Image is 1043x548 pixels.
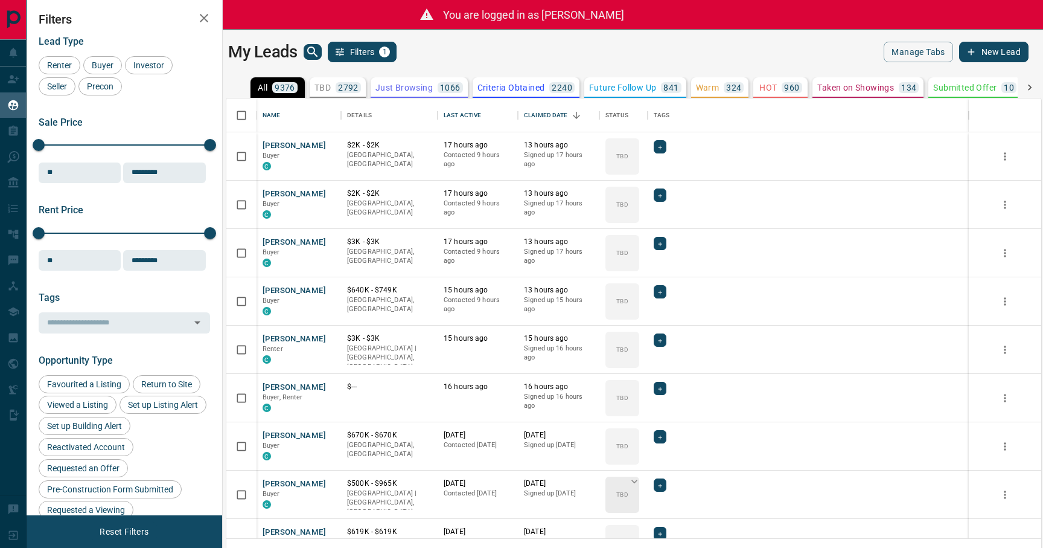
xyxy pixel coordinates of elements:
button: more [996,292,1014,311]
div: condos.ca [263,259,271,267]
button: Filters1 [328,42,397,62]
p: TBD [616,490,628,499]
p: 13 hours ago [524,237,593,247]
div: Buyer [83,56,122,74]
p: HOT [759,83,777,92]
p: Taken on Showings [817,83,894,92]
p: [GEOGRAPHIC_DATA], [GEOGRAPHIC_DATA] [347,150,432,169]
div: Renter [39,56,80,74]
span: Requested a Viewing [43,505,129,515]
span: Renter [263,345,283,353]
p: 2792 [338,83,359,92]
p: Signed up 17 hours ago [524,199,593,218]
div: Favourited a Listing [39,375,130,393]
div: + [654,285,666,298]
p: $640K - $749K [347,285,432,295]
span: + [658,141,662,153]
h1: My Leads [228,42,298,62]
span: Buyer [263,200,280,208]
div: condos.ca [263,500,271,509]
div: Tags [648,98,969,132]
button: more [996,437,1014,456]
button: search button [304,44,322,60]
span: Buyer [88,60,118,70]
div: Set up Listing Alert [120,396,206,414]
div: Requested an Offer [39,459,128,477]
span: + [658,189,662,201]
p: Contacted [DATE] [444,440,512,450]
button: [PERSON_NAME] [263,140,326,152]
p: [GEOGRAPHIC_DATA], [GEOGRAPHIC_DATA] [347,247,432,266]
span: Sale Price [39,117,83,128]
p: Contacted 9 hours ago [444,199,512,218]
span: + [658,286,662,298]
span: Buyer [263,248,280,256]
p: $3K - $3K [347,237,432,247]
button: [PERSON_NAME] [263,382,326,393]
div: + [654,382,666,395]
div: Last Active [444,98,481,132]
button: Open [189,314,206,331]
p: All [258,83,267,92]
p: TBD [314,83,331,92]
p: Warm [696,83,719,92]
span: + [658,237,662,250]
button: [PERSON_NAME] [263,430,326,442]
div: Precon [78,77,122,95]
span: 1 [380,48,389,56]
span: Tags [39,292,60,303]
p: 16 hours ago [524,382,593,392]
div: + [654,237,666,250]
p: 841 [663,83,678,92]
div: condos.ca [263,210,271,219]
div: condos.ca [263,452,271,460]
span: Opportunity Type [39,355,113,366]
span: + [658,382,662,395]
span: Buyer [263,152,280,160]
button: [PERSON_NAME] [263,334,326,345]
p: $670K - $670K [347,430,432,440]
p: Contacted 9 hours ago [444,150,512,169]
button: [PERSON_NAME] [263,237,326,248]
span: Buyer, Renter [263,393,303,401]
button: more [996,244,1014,262]
div: Name [257,98,341,132]
span: Return to Site [137,379,196,389]
p: Signed up [DATE] [524,489,593,498]
p: Signed up [DATE] [524,537,593,547]
p: 16 hours ago [444,382,512,392]
div: condos.ca [263,307,271,315]
button: [PERSON_NAME] [263,285,326,297]
span: Requested an Offer [43,463,124,473]
p: 13 hours ago [524,189,593,199]
button: more [996,486,1014,504]
p: TBD [616,393,628,402]
div: Pre-Construction Form Submitted [39,480,182,498]
span: You are logged in as [PERSON_NAME] [443,8,624,21]
span: Buyer [263,442,280,450]
div: Tags [654,98,670,132]
p: [GEOGRAPHIC_DATA], [GEOGRAPHIC_DATA] [347,440,432,459]
p: Signed up 16 hours ago [524,344,593,363]
p: [GEOGRAPHIC_DATA], [GEOGRAPHIC_DATA] [347,295,432,314]
div: Last Active [438,98,518,132]
p: TBD [616,345,628,354]
p: 15 hours ago [444,285,512,295]
div: Name [263,98,281,132]
p: $3K - $3K [347,334,432,344]
p: $2K - $2K [347,140,432,150]
span: Pre-Construction Form Submitted [43,485,177,494]
button: Reset Filters [92,521,156,542]
p: Signed up [DATE] [524,440,593,450]
div: Return to Site [133,375,200,393]
p: 960 [784,83,799,92]
p: Just Browsing [375,83,433,92]
span: Set up Listing Alert [124,400,202,410]
span: Reactivated Account [43,442,129,452]
div: Status [599,98,648,132]
p: 324 [726,83,741,92]
p: [DATE] [524,479,593,489]
span: Viewed a Listing [43,400,112,410]
div: Status [605,98,628,132]
div: Details [347,98,372,132]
